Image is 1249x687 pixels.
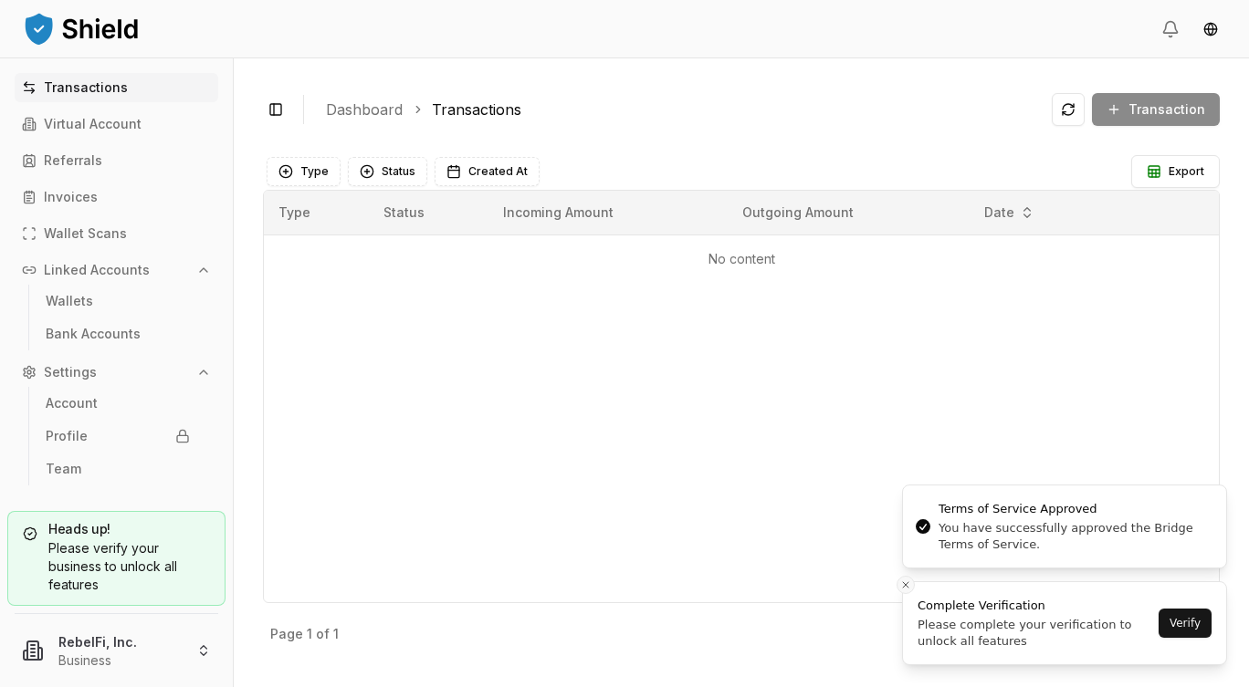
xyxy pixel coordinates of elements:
p: Page [270,628,303,640]
a: Virtual Account [15,109,218,139]
button: RebelFi, Inc.Business [7,621,226,680]
p: Business [58,651,182,670]
nav: breadcrumb [326,99,1037,120]
button: Verify [1159,609,1212,638]
p: Transactions [44,81,128,94]
p: Wallet Scans [44,227,127,240]
p: Invoices [44,191,98,203]
div: You have successfully approved the Bridge Terms of Service. [939,520,1212,553]
a: Heads up!Please verify your business to unlock all features [7,511,226,606]
button: Linked Accounts [15,255,218,285]
a: Profile [38,422,197,451]
h5: Heads up! [23,523,210,536]
a: Referrals [15,146,218,175]
button: Date [977,198,1042,227]
p: of [316,628,330,640]
p: Wallets [46,295,93,307]
p: Virtual Account [44,118,142,130]
button: Created At [435,157,540,186]
p: RebelFi, Inc. [58,632,182,651]
th: Incoming Amount [488,191,728,234]
span: Created At [468,164,528,179]
div: Please complete your verification to unlock all features [918,617,1153,650]
a: Wallet Scans [15,219,218,248]
p: Team [46,463,81,475]
div: Complete Verification [918,597,1153,615]
button: Export [1131,155,1220,188]
a: Transactions [15,73,218,102]
button: Status [348,157,427,186]
p: Settings [44,366,97,379]
p: Account [46,397,98,410]
a: Invoices [15,182,218,212]
p: 1 [307,628,312,640]
a: Dashboard [326,99,403,120]
img: ShieldPay Logo [22,10,141,47]
button: Settings [15,358,218,387]
button: Close toast [897,576,915,594]
div: Terms of Service Approved [939,500,1212,518]
a: Wallets [38,286,197,316]
th: Status [369,191,489,234]
a: Transactions [432,99,521,120]
p: Linked Accounts [44,264,150,276]
div: Please verify your business to unlock all features [23,539,210,594]
a: Bank Accounts [38,319,197,349]
p: 1 [333,628,339,640]
p: No content [278,250,1204,268]
th: Type [264,191,369,234]
p: Profile [46,430,88,442]
a: Account [38,389,197,418]
a: Team [38,454,197,484]
p: Referrals [44,154,102,167]
th: Outgoing Amount [728,191,968,234]
button: Type [267,157,341,186]
p: Bank Accounts [46,328,141,340]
